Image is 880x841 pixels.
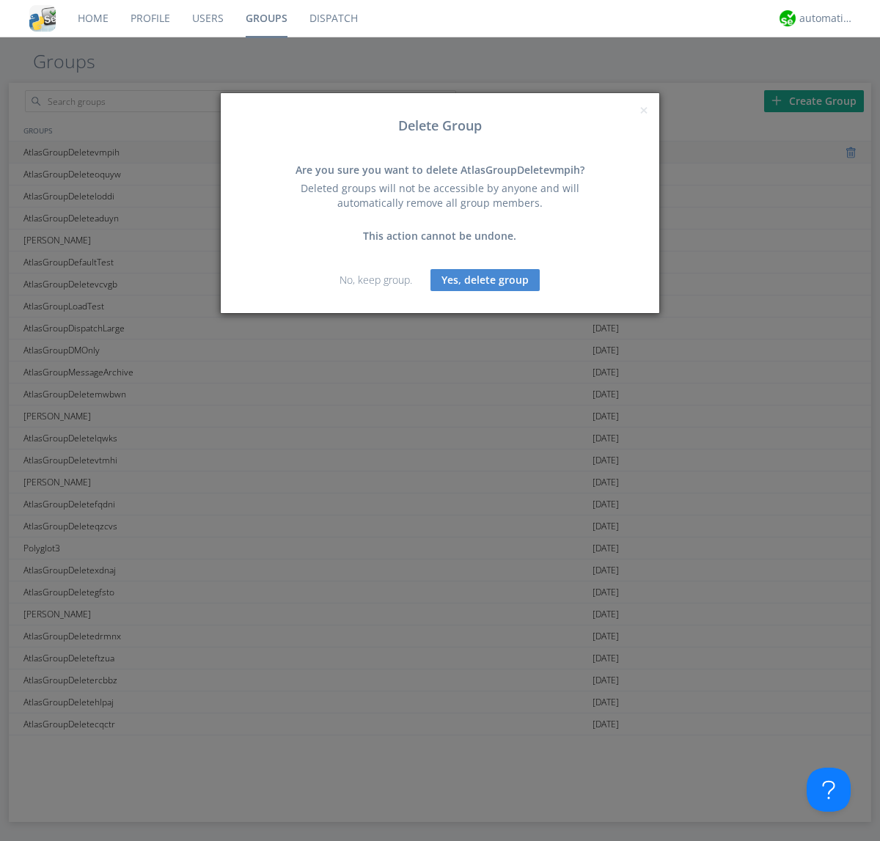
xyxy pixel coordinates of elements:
img: d2d01cd9b4174d08988066c6d424eccd [780,10,796,26]
div: Are you sure you want to delete AtlasGroupDeletevmpih? [282,163,598,177]
div: automation+atlas [799,11,854,26]
button: Yes, delete group [430,269,540,291]
h3: Delete Group [232,119,648,133]
img: cddb5a64eb264b2086981ab96f4c1ba7 [29,5,56,32]
a: No, keep group. [340,273,412,287]
div: Deleted groups will not be accessible by anyone and will automatically remove all group members. [282,181,598,210]
div: This action cannot be undone. [282,229,598,243]
span: × [639,100,648,120]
